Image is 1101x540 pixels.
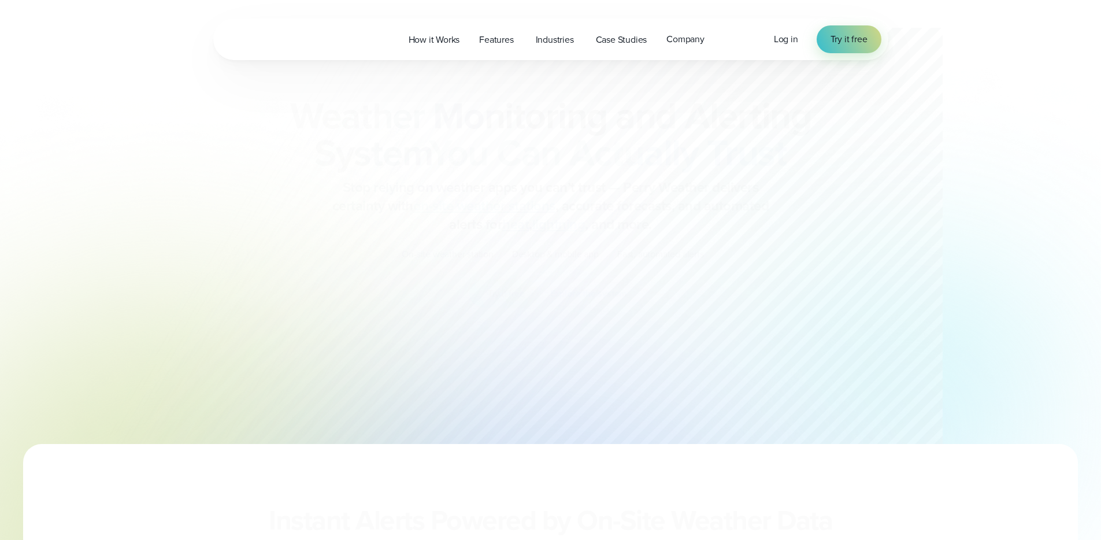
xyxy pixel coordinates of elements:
[409,33,460,47] span: How it Works
[774,32,798,46] a: Log in
[536,33,574,47] span: Industries
[831,32,868,46] span: Try it free
[399,28,470,51] a: How it Works
[596,33,647,47] span: Case Studies
[479,33,513,47] span: Features
[817,25,881,53] a: Try it free
[666,32,705,46] span: Company
[586,28,657,51] a: Case Studies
